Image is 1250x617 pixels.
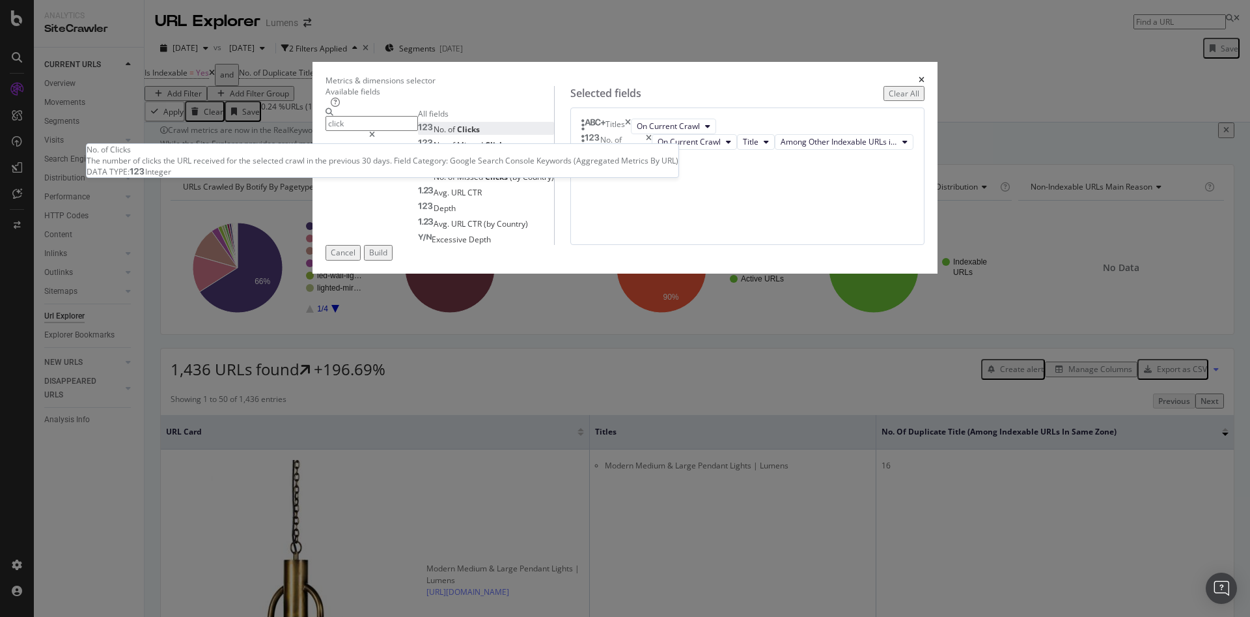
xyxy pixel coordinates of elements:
[457,124,480,135] span: Clicks
[658,136,721,147] span: On Current Crawl
[434,203,456,214] span: Depth
[485,171,510,182] span: Clicks
[326,75,436,86] div: Metrics & dimensions selector
[448,124,457,135] span: of
[581,134,913,167] div: No. of Duplicate MetatagstimesOn Current CrawlTitleAmong Other Indexable URLs in Same Zone
[605,119,625,134] div: Titles
[484,218,497,229] span: (by
[469,234,491,245] span: Depth
[418,108,554,119] div: All fields
[434,139,448,151] span: No.
[434,124,448,135] span: No.
[497,218,528,229] span: Country)
[510,171,523,182] span: (by
[331,247,355,258] div: Cancel
[434,171,448,182] span: No.
[467,218,484,229] span: CTR
[737,134,775,150] button: Title
[485,139,508,151] span: Clicks
[312,62,937,274] div: modal
[87,144,678,155] div: No. of Clicks
[637,121,700,132] span: On Current Crawl
[775,134,913,150] button: Among Other Indexable URLs in Same Zone
[625,119,631,134] div: times
[652,134,737,150] button: On Current Crawl
[646,134,652,167] div: times
[581,119,913,134] div: TitlestimesOn Current Crawl
[369,247,387,258] div: Build
[432,234,469,245] span: Excessive
[457,171,485,182] span: Missed
[145,166,171,177] span: Integer
[743,136,758,147] span: Title
[434,218,451,229] span: Avg.
[448,171,457,182] span: of
[451,187,467,198] span: URL
[1206,573,1237,604] div: Open Intercom Messenger
[889,88,919,99] div: Clear All
[523,171,554,182] span: Country)
[570,86,641,101] div: Selected fields
[457,139,485,151] span: Missed
[364,245,393,260] button: Build
[326,86,554,97] div: Available fields
[448,139,457,151] span: of
[87,155,678,166] div: The number of clicks the URL received for the selected crawl in the previous 30 days. Field Categ...
[434,187,451,198] span: Avg.
[326,245,361,260] button: Cancel
[781,136,897,147] span: Among Other Indexable URLs in Same Zone
[600,134,646,167] div: No. of Duplicate Metatags
[326,116,418,131] input: Search by field name
[451,218,467,229] span: URL
[883,86,924,101] button: Clear All
[87,166,130,177] span: DATA TYPE:
[919,75,924,86] div: times
[467,187,482,198] span: CTR
[581,167,913,179] div: You can use this field as a
[631,119,716,134] button: On Current Crawl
